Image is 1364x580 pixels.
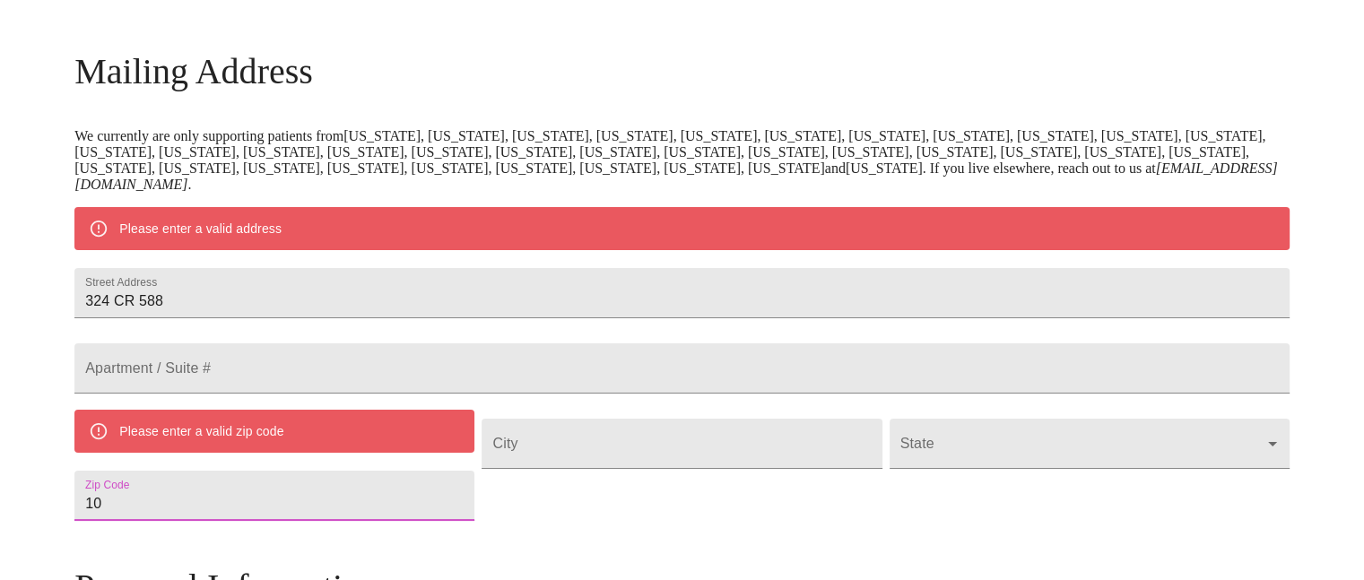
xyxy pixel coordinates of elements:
[119,415,283,447] div: Please enter a valid zip code
[74,128,1290,193] p: We currently are only supporting patients from [US_STATE], [US_STATE], [US_STATE], [US_STATE], [U...
[74,50,1290,92] h3: Mailing Address
[890,419,1290,469] div: ​
[74,160,1277,192] em: [EMAIL_ADDRESS][DOMAIN_NAME]
[119,212,282,245] div: Please enter a valid address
